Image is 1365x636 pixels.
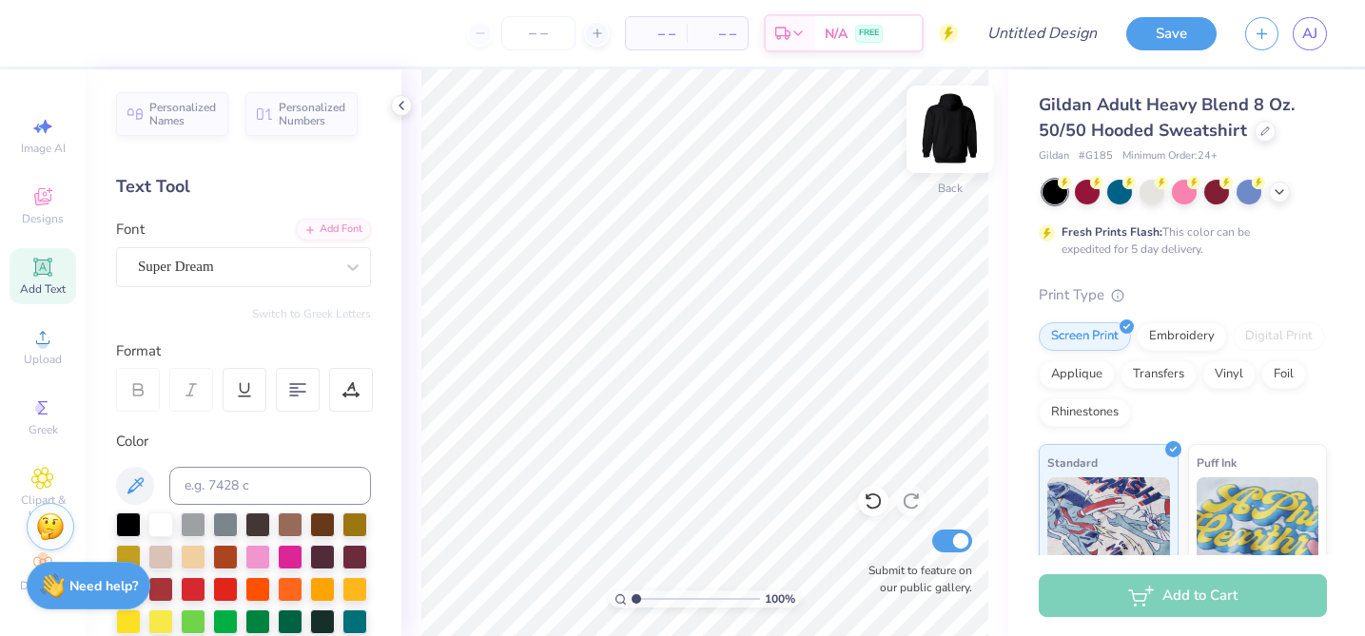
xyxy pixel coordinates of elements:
span: Personalized Names [149,101,217,127]
label: Font [116,219,145,241]
span: FREE [859,27,879,40]
span: AJ [1302,23,1317,45]
span: Personalized Numbers [279,101,346,127]
div: Rhinestones [1039,398,1131,427]
div: Text Tool [116,174,371,200]
label: Submit to feature on our public gallery. [858,562,972,596]
div: Add Font [296,219,371,241]
span: Gildan Adult Heavy Blend 8 Oz. 50/50 Hooded Sweatshirt [1039,93,1295,142]
span: Image AI [21,141,66,156]
span: Gildan [1039,148,1069,164]
span: # G185 [1079,148,1113,164]
div: Print Type [1039,284,1327,306]
span: – – [637,24,675,44]
span: Puff Ink [1197,453,1237,472]
div: Embroidery [1137,322,1227,351]
span: Minimum Order: 24 + [1122,148,1218,164]
img: Standard [1047,477,1170,572]
a: AJ [1293,17,1327,50]
span: Add Text [20,281,66,297]
div: Color [116,431,371,453]
input: e.g. 7428 c [169,467,371,505]
span: Upload [24,352,62,367]
span: 100 % [765,590,795,607]
strong: Fresh Prints Flash: [1062,224,1162,240]
div: Transfers [1121,360,1197,389]
button: Switch to Greek Letters [252,306,371,321]
span: N/A [825,24,848,44]
div: Back [938,180,963,197]
span: Clipart & logos [10,492,76,523]
span: – – [698,24,736,44]
div: Vinyl [1202,360,1256,389]
input: – – [501,16,575,50]
span: Decorate [20,578,66,593]
strong: Need help? [69,577,138,595]
div: Applique [1039,360,1115,389]
div: Digital Print [1233,322,1325,351]
div: Foil [1261,360,1306,389]
div: This color can be expedited for 5 day delivery. [1062,223,1296,258]
span: Designs [22,211,64,226]
span: Greek [29,422,58,437]
div: Screen Print [1039,322,1131,351]
input: Untitled Design [972,14,1112,52]
div: Format [116,340,373,362]
img: Back [912,91,988,167]
button: Save [1126,17,1217,50]
img: Puff Ink [1197,477,1319,572]
span: Standard [1047,453,1098,472]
